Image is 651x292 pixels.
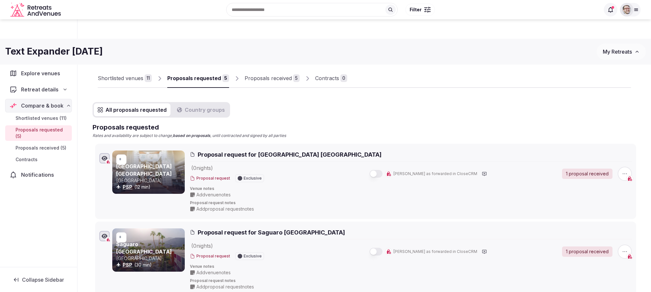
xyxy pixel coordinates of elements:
a: Proposals requested (5) [5,125,72,141]
button: Proposal request [190,254,230,259]
div: 5 [222,74,229,82]
span: Proposals requested (5) [16,127,69,140]
span: Proposal request for Saguaro [GEOGRAPHIC_DATA] [198,228,345,236]
a: Shortlisted venues (11) [5,114,72,123]
span: Retreat details [21,86,59,93]
span: Compare & book [21,102,63,109]
button: Proposal request [190,176,230,181]
a: 1 proposal received [562,169,612,179]
button: Country groups [173,103,229,116]
a: [GEOGRAPHIC_DATA] [GEOGRAPHIC_DATA] [116,163,172,177]
svg: Retreats and Venues company logo [10,3,62,17]
div: Proposals requested [167,74,221,82]
span: [PERSON_NAME] as forwarded in CloseCRM [393,171,477,177]
a: Contracts0 [315,69,347,88]
span: Proposals received (5) [16,145,66,151]
span: ( 0 night s ) [191,165,213,171]
a: PSP [123,184,132,190]
span: Explore venues [21,69,63,77]
button: My Retreats [597,44,646,60]
span: My Retreats [603,48,632,55]
a: Notifications [5,168,72,182]
a: Contracts [5,155,72,164]
strong: based on proposals [173,133,210,138]
a: Proposals received5 [245,69,300,88]
div: 0 [340,74,347,82]
div: 11 [145,74,152,82]
div: Proposals received [245,74,292,82]
p: Rates and availability are subject to change, , until contracted and signed by all parties [93,133,636,139]
span: Notifications [21,171,57,179]
span: Collapse Sidebar [22,276,64,283]
span: Proposal request notes [190,200,632,206]
button: All proposals requested [94,103,171,116]
span: Venue notes [190,186,632,192]
div: 5 [293,74,300,82]
span: Exclusive [244,176,262,180]
span: Contracts [16,156,38,163]
span: Proposal request notes [190,278,632,284]
span: ( 0 night s ) [191,243,213,249]
p: [GEOGRAPHIC_DATA] [116,177,183,184]
a: Shortlisted venues11 [98,69,152,88]
p: [GEOGRAPHIC_DATA] [116,255,183,262]
span: [PERSON_NAME] as forwarded in CloseCRM [393,249,477,255]
span: Add proposal request notes [196,206,254,212]
div: (30 min) [116,262,183,268]
img: Ryan Sanford [622,5,631,14]
a: 1 proposal received [562,246,612,257]
a: Proposals requested5 [167,69,229,88]
button: Collapse Sidebar [5,273,72,287]
span: Exclusive [244,254,262,258]
a: Saguaro [GEOGRAPHIC_DATA] [116,241,172,255]
span: Shortlisted venues (11) [16,115,67,121]
a: Explore venues [5,67,72,80]
h1: Text Expander [DATE] [5,45,103,58]
span: Add proposal request notes [196,284,254,290]
div: (12 min) [116,184,183,190]
h2: Proposals requested [93,123,636,132]
span: Filter [410,6,422,13]
span: Venue notes [190,264,632,269]
div: Contracts [315,74,339,82]
a: PSP [123,262,132,267]
div: Shortlisted venues [98,74,143,82]
button: Filter [405,4,435,16]
a: Visit the homepage [10,3,62,17]
a: Proposals received (5) [5,143,72,152]
span: Add venue notes [196,192,231,198]
span: Proposal request for [GEOGRAPHIC_DATA] [GEOGRAPHIC_DATA] [198,151,381,159]
span: Add venue notes [196,269,231,276]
